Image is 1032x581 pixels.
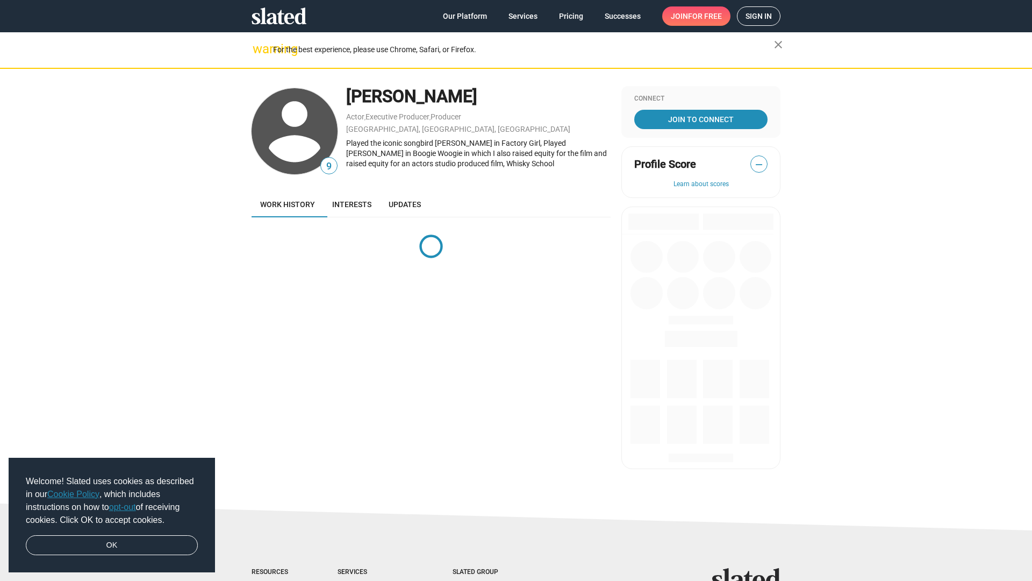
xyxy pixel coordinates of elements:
div: Slated Group [453,568,526,577]
span: Services [508,6,537,26]
a: Pricing [550,6,592,26]
span: Welcome! Slated uses cookies as described in our , which includes instructions on how to of recei... [26,475,198,527]
a: Sign in [737,6,780,26]
div: [PERSON_NAME] [346,85,611,108]
span: Successes [605,6,641,26]
a: Join To Connect [634,110,768,129]
span: Updates [389,200,421,209]
span: Profile Score [634,157,696,172]
a: Executive Producer [365,112,429,121]
button: Learn about scores [634,180,768,189]
span: Interests [332,200,371,209]
a: opt-out [109,502,136,512]
span: for free [688,6,722,26]
span: Work history [260,200,315,209]
div: cookieconsent [9,458,215,573]
a: Interests [324,192,380,217]
div: Connect [634,95,768,103]
mat-icon: close [772,38,785,51]
div: For the best experience, please use Chrome, Safari, or Firefox. [273,42,774,57]
a: Joinfor free [662,6,730,26]
a: Successes [596,6,649,26]
span: — [751,158,767,172]
span: Join To Connect [636,110,765,129]
span: Our Platform [443,6,487,26]
a: Actor [346,112,364,121]
div: Services [338,568,410,577]
a: Our Platform [434,6,496,26]
a: [GEOGRAPHIC_DATA], [GEOGRAPHIC_DATA], [GEOGRAPHIC_DATA] [346,125,570,133]
span: Sign in [746,7,772,25]
div: Resources [252,568,295,577]
a: Services [500,6,546,26]
span: Join [671,6,722,26]
a: dismiss cookie message [26,535,198,556]
a: Work history [252,192,324,217]
div: Played the iconic songbird [PERSON_NAME] in Factory Girl, Played [PERSON_NAME] in Boogie Woogie i... [346,138,611,168]
a: Producer [431,112,461,121]
a: Cookie Policy [47,490,99,499]
span: 9 [321,159,337,174]
span: , [429,115,431,121]
span: , [364,115,365,121]
a: Updates [380,192,429,217]
span: Pricing [559,6,583,26]
mat-icon: warning [253,42,266,55]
